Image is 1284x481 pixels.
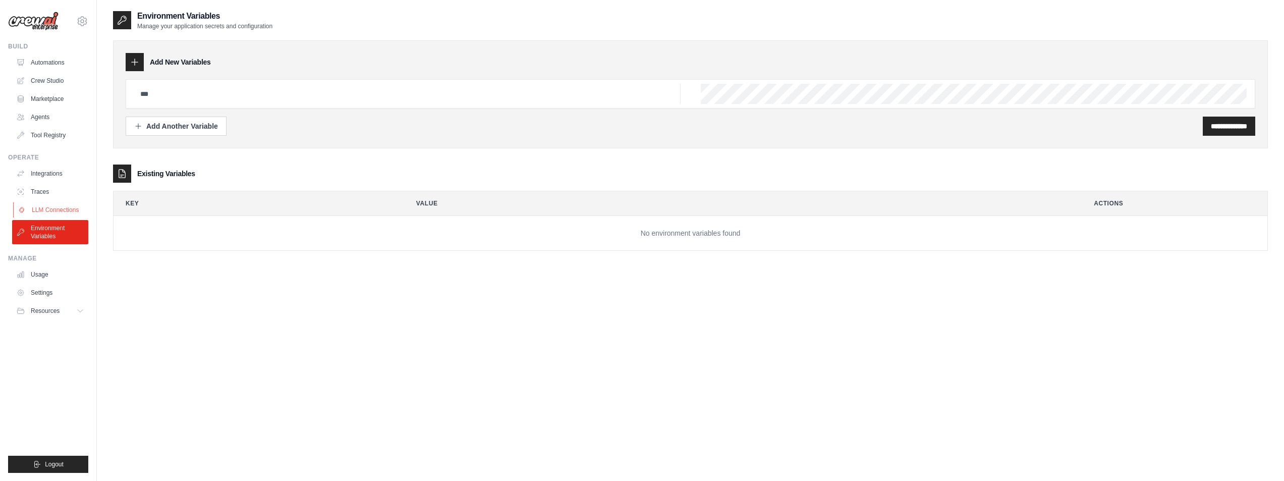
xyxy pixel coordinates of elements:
td: No environment variables found [114,216,1267,251]
div: Build [8,42,88,50]
th: Key [114,191,396,216]
a: Marketplace [12,91,88,107]
a: Integrations [12,166,88,182]
button: Resources [12,303,88,319]
div: Operate [8,153,88,162]
p: Manage your application secrets and configuration [137,22,272,30]
a: Traces [12,184,88,200]
img: Logo [8,12,59,31]
a: Crew Studio [12,73,88,89]
h3: Add New Variables [150,57,211,67]
div: Manage [8,254,88,262]
h3: Existing Variables [137,169,195,179]
a: Environment Variables [12,220,88,244]
a: Automations [12,55,88,71]
a: LLM Connections [13,202,89,218]
span: Resources [31,307,60,315]
a: Usage [12,266,88,283]
button: Add Another Variable [126,117,227,136]
a: Tool Registry [12,127,88,143]
th: Actions [1082,191,1267,216]
div: Add Another Variable [134,121,218,131]
a: Settings [12,285,88,301]
th: Value [404,191,1074,216]
a: Agents [12,109,88,125]
span: Logout [45,460,64,468]
button: Logout [8,456,88,473]
h2: Environment Variables [137,10,272,22]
